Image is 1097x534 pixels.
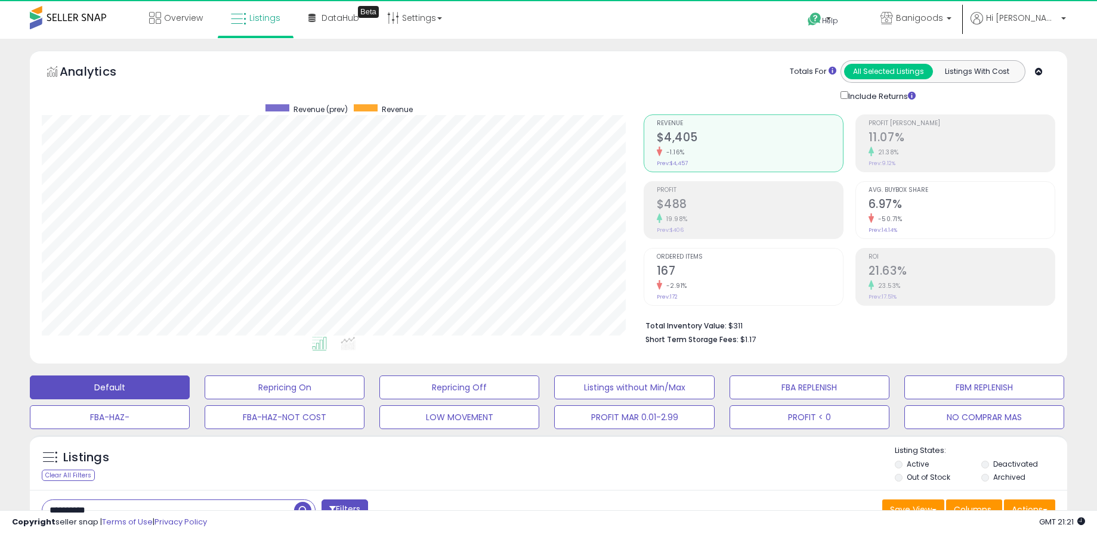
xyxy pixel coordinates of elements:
[869,187,1055,194] span: Avg. Buybox Share
[60,63,140,83] h5: Analytics
[102,516,153,527] a: Terms of Use
[807,12,822,27] i: Get Help
[895,445,1067,457] p: Listing States:
[869,226,897,234] small: Prev: 14.14%
[657,264,843,280] h2: 167
[904,405,1064,429] button: NO COMPRAR MAS
[790,66,836,77] div: Totals For
[164,12,203,24] span: Overview
[869,120,1055,127] span: Profit [PERSON_NAME]
[554,375,714,399] button: Listings without Min/Max
[205,405,364,429] button: FBA-HAZ-NOT COST
[993,472,1025,482] label: Archived
[30,405,190,429] button: FBA-HAZ-
[657,160,688,167] small: Prev: $4,457
[379,405,539,429] button: LOW MOVEMENT
[822,15,838,26] span: Help
[740,334,756,345] span: $1.17
[554,405,714,429] button: PROFIT MAR 0.01-2.99
[874,215,903,223] small: -50.71%
[869,160,895,167] small: Prev: 9.12%
[1039,516,1085,527] span: 2025-09-12 21:21 GMT
[154,516,207,527] a: Privacy Policy
[645,334,738,344] b: Short Term Storage Fees:
[657,254,843,260] span: Ordered Items
[657,293,678,300] small: Prev: 172
[882,499,944,520] button: Save View
[798,3,861,39] a: Help
[662,281,687,290] small: -2.91%
[12,517,207,528] div: seller snap | |
[869,264,1055,280] h2: 21.63%
[874,148,899,157] small: 21.38%
[869,131,1055,147] h2: 11.07%
[30,375,190,399] button: Default
[379,375,539,399] button: Repricing Off
[249,12,280,24] span: Listings
[662,215,688,223] small: 19.98%
[657,187,843,194] span: Profit
[954,504,991,516] span: Columns
[844,64,933,79] button: All Selected Listings
[832,89,930,103] div: Include Returns
[358,6,379,18] div: Tooltip anchor
[730,405,889,429] button: PROFIT < 0
[12,516,55,527] strong: Copyright
[645,321,727,331] b: Total Inventory Value:
[869,197,1055,213] h2: 6.97%
[971,12,1066,39] a: Hi [PERSON_NAME]
[657,197,843,213] h2: $488
[205,375,364,399] button: Repricing On
[907,459,929,469] label: Active
[293,104,348,114] span: Revenue (prev)
[645,318,1046,332] li: $311
[896,12,943,24] span: Banigoods
[657,226,684,234] small: Prev: $406
[932,64,1021,79] button: Listings With Cost
[657,120,843,127] span: Revenue
[382,104,413,114] span: Revenue
[907,472,950,482] label: Out of Stock
[730,375,889,399] button: FBA REPLENISH
[322,12,359,24] span: DataHub
[662,148,685,157] small: -1.16%
[42,470,95,481] div: Clear All Filters
[869,254,1055,260] span: ROI
[657,131,843,147] h2: $4,405
[993,459,1038,469] label: Deactivated
[322,499,368,520] button: Filters
[1004,499,1055,520] button: Actions
[904,375,1064,399] button: FBM REPLENISH
[946,499,1002,520] button: Columns
[869,293,897,300] small: Prev: 17.51%
[986,12,1058,24] span: Hi [PERSON_NAME]
[874,281,901,290] small: 23.53%
[63,449,109,466] h5: Listings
